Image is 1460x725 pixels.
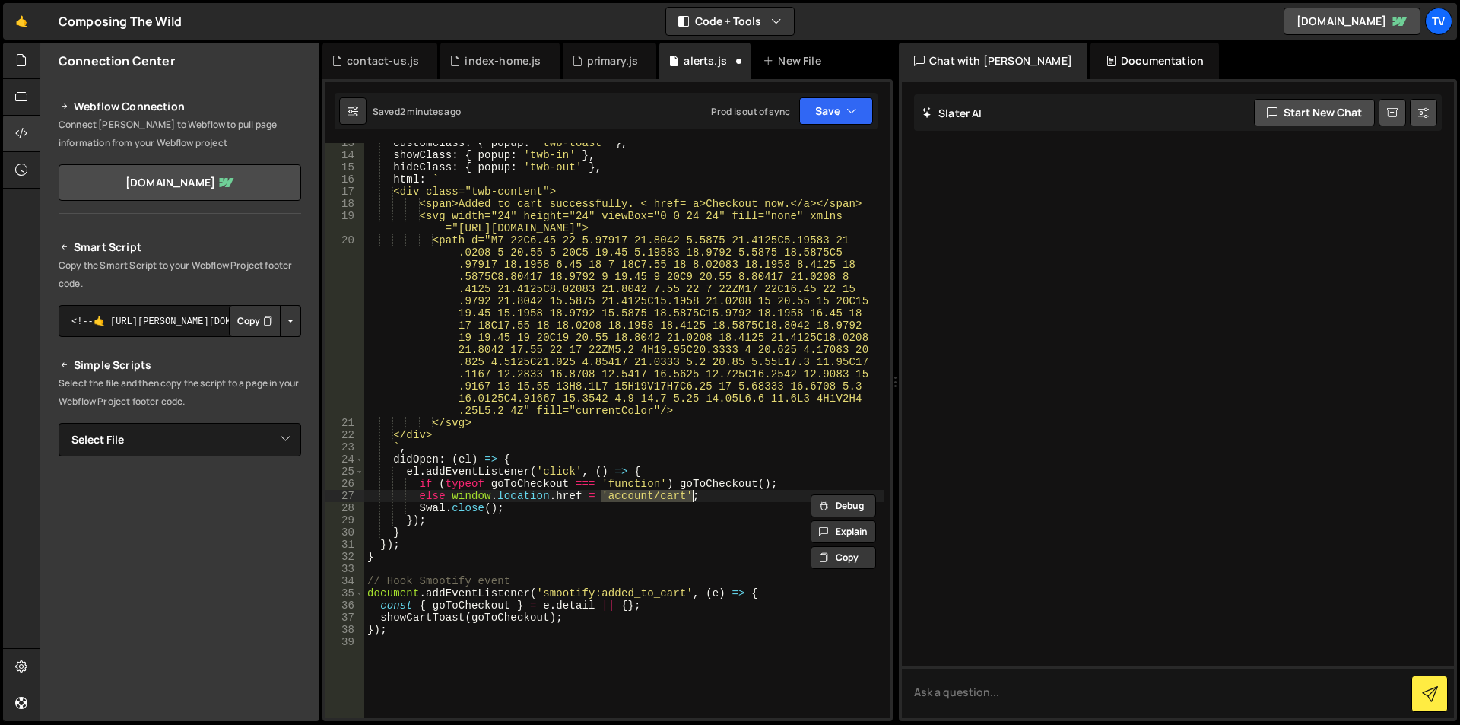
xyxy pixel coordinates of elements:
button: Debug [811,494,876,517]
div: 13 [325,137,364,149]
div: 19 [325,210,364,234]
div: 27 [325,490,364,502]
a: [DOMAIN_NAME] [59,164,301,201]
h2: Slater AI [922,106,982,120]
div: 33 [325,563,364,575]
div: 28 [325,502,364,514]
div: 17 [325,186,364,198]
h2: Connection Center [59,52,175,69]
div: index-home.js [465,53,541,68]
div: Button group with nested dropdown [229,305,301,337]
p: Connect [PERSON_NAME] to Webflow to pull page information from your Webflow project [59,116,301,152]
div: Composing The Wild [59,12,182,30]
iframe: YouTube video player [59,482,303,618]
div: 26 [325,478,364,490]
div: 24 [325,453,364,466]
a: 🤙 [3,3,40,40]
h2: Smart Script [59,238,301,256]
div: 15 [325,161,364,173]
p: Copy the Smart Script to your Webflow Project footer code. [59,256,301,293]
h2: Webflow Connection [59,97,301,116]
textarea: <!--🤙 [URL][PERSON_NAME][DOMAIN_NAME]> <script>document.addEventListener("DOMContentLoaded", func... [59,305,301,337]
div: 25 [325,466,364,478]
div: Prod is out of sync [711,105,790,118]
button: Explain [811,520,876,543]
button: Copy [229,305,281,337]
div: Documentation [1090,43,1219,79]
button: Save [799,97,873,125]
p: Select the file and then copy the script to a page in your Webflow Project footer code. [59,374,301,411]
a: [DOMAIN_NAME] [1284,8,1420,35]
div: Chat with [PERSON_NAME] [899,43,1087,79]
a: TV [1425,8,1452,35]
div: primary.js [587,53,639,68]
div: 30 [325,526,364,539]
div: 37 [325,612,364,624]
div: 34 [325,575,364,587]
button: Code + Tools [666,8,794,35]
button: Start new chat [1254,99,1375,126]
div: 35 [325,587,364,599]
div: New File [763,53,827,68]
div: 38 [325,624,364,636]
div: 31 [325,539,364,551]
h2: Simple Scripts [59,356,301,374]
div: 36 [325,599,364,612]
div: 16 [325,173,364,186]
div: 18 [325,198,364,210]
div: 21 [325,417,364,429]
div: 32 [325,551,364,563]
button: Copy [811,546,876,569]
div: 22 [325,429,364,441]
div: 23 [325,441,364,453]
div: 14 [325,149,364,161]
div: 39 [325,636,364,648]
div: contact-us.js [347,53,419,68]
div: 20 [325,234,364,417]
div: Saved [373,105,461,118]
div: alerts.js [684,53,726,68]
div: 2 minutes ago [400,105,461,118]
div: 29 [325,514,364,526]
